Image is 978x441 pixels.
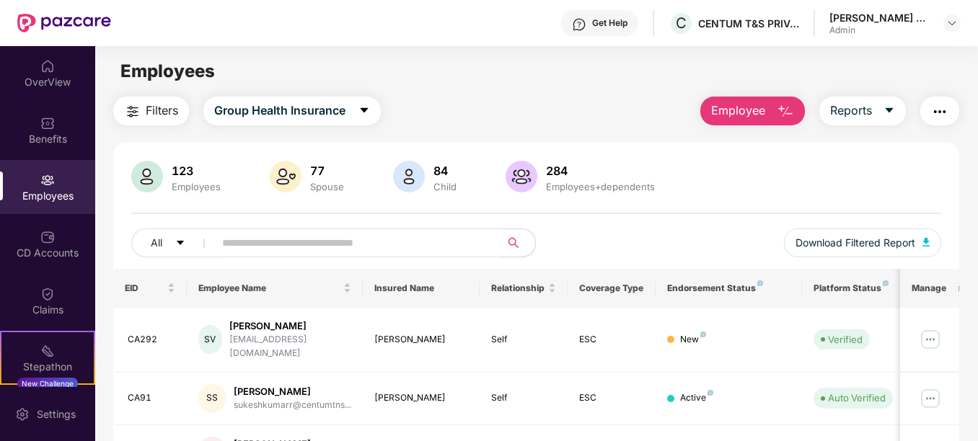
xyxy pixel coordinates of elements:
span: Group Health Insurance [214,102,345,120]
img: svg+xml;base64,PHN2ZyBpZD0iQ0RfQWNjb3VudHMiIGRhdGEtbmFtZT0iQ0QgQWNjb3VudHMiIHhtbG5zPSJodHRwOi8vd3... [40,230,55,244]
img: svg+xml;base64,PHN2ZyBpZD0iSGVscC0zMngzMiIgeG1sbnM9Imh0dHA6Ly93d3cudzMub3JnLzIwMDAvc3ZnIiB3aWR0aD... [572,17,586,32]
button: Group Health Insurancecaret-down [203,97,381,125]
span: search [500,237,528,249]
div: [PERSON_NAME] [374,391,469,405]
img: svg+xml;base64,PHN2ZyB4bWxucz0iaHR0cDovL3d3dy53My5vcmcvMjAwMC9zdmciIHhtbG5zOnhsaW5rPSJodHRwOi8vd3... [922,238,930,246]
img: svg+xml;base64,PHN2ZyB4bWxucz0iaHR0cDovL3d3dy53My5vcmcvMjAwMC9zdmciIHdpZHRoPSI4IiBoZWlnaHQ9IjgiIH... [700,331,706,337]
div: Active [680,391,713,405]
div: Self [491,333,556,347]
div: [PERSON_NAME] [229,319,351,333]
button: Allcaret-down [131,228,219,257]
div: ESC [579,391,644,405]
th: Coverage Type [568,269,656,308]
img: New Pazcare Logo [17,14,111,32]
div: 77 [307,164,347,178]
img: svg+xml;base64,PHN2ZyBpZD0iRW1wbG95ZWVzIiB4bWxucz0iaHR0cDovL3d3dy53My5vcmcvMjAwMC9zdmciIHdpZHRoPS... [40,173,55,187]
div: 84 [431,164,459,178]
span: Reports [830,102,872,120]
img: svg+xml;base64,PHN2ZyBpZD0iSG9tZSIgeG1sbnM9Imh0dHA6Ly93d3cudzMub3JnLzIwMDAvc3ZnIiB3aWR0aD0iMjAiIG... [40,59,55,73]
span: caret-down [884,104,895,117]
img: svg+xml;base64,PHN2ZyBpZD0iU2V0dGluZy0yMHgyMCIgeG1sbnM9Imh0dHA6Ly93d3cudzMub3JnLzIwMDAvc3ZnIiB3aW... [15,407,30,422]
img: svg+xml;base64,PHN2ZyBpZD0iQ2xhaW0iIHhtbG5zPSJodHRwOi8vd3d3LnczLm9yZy8yMDAwL3N2ZyIgd2lkdGg9IjIwIi... [40,287,55,301]
button: Reportscaret-down [819,97,906,125]
button: Employee [700,97,805,125]
button: Filters [113,97,189,125]
th: EID [113,269,187,308]
div: sukeshkumarr@centumtns... [234,398,351,412]
div: Settings [32,407,80,422]
div: Employees+dependents [543,181,658,192]
div: Endorsement Status [667,282,790,294]
div: [PERSON_NAME] B S [829,11,930,24]
button: search [500,228,536,257]
button: Download Filtered Report [784,228,941,257]
img: svg+xml;base64,PHN2ZyB4bWxucz0iaHR0cDovL3d3dy53My5vcmcvMjAwMC9zdmciIHhtbG5zOnhsaW5rPSJodHRwOi8vd3... [270,161,301,192]
div: SS [198,384,226,413]
img: svg+xml;base64,PHN2ZyB4bWxucz0iaHR0cDovL3d3dy53My5vcmcvMjAwMC9zdmciIHdpZHRoPSI4IiBoZWlnaHQ9IjgiIH... [883,280,889,286]
div: Platform Status [814,282,893,294]
th: Relationship [480,269,568,308]
img: svg+xml;base64,PHN2ZyB4bWxucz0iaHR0cDovL3d3dy53My5vcmcvMjAwMC9zdmciIHdpZHRoPSI4IiBoZWlnaHQ9IjgiIH... [708,390,713,396]
div: [PERSON_NAME] [234,385,351,398]
img: manageButton [919,328,942,351]
th: Insured Name [363,269,480,308]
span: Employee Name [198,282,340,294]
img: manageButton [919,387,942,410]
img: svg+xml;base64,PHN2ZyB4bWxucz0iaHR0cDovL3d3dy53My5vcmcvMjAwMC9zdmciIHhtbG5zOnhsaW5rPSJodHRwOi8vd3... [777,103,794,120]
div: Auto Verified [828,391,886,405]
div: New [680,333,706,347]
div: Verified [828,332,863,347]
div: Employees [169,181,224,192]
th: Employee Name [187,269,363,308]
div: CA91 [128,391,175,405]
img: svg+xml;base64,PHN2ZyB4bWxucz0iaHR0cDovL3d3dy53My5vcmcvMjAwMC9zdmciIHhtbG5zOnhsaW5rPSJodHRwOi8vd3... [393,161,425,192]
span: EID [125,282,164,294]
span: caret-down [358,104,370,117]
div: Get Help [592,17,627,29]
div: Spouse [307,181,347,192]
span: Employees [120,61,215,81]
div: [PERSON_NAME] [374,333,469,347]
img: svg+xml;base64,PHN2ZyB4bWxucz0iaHR0cDovL3d3dy53My5vcmcvMjAwMC9zdmciIHhtbG5zOnhsaW5rPSJodHRwOi8vd3... [506,161,537,192]
img: svg+xml;base64,PHN2ZyB4bWxucz0iaHR0cDovL3d3dy53My5vcmcvMjAwMC9zdmciIHdpZHRoPSIyNCIgaGVpZ2h0PSIyNC... [931,103,948,120]
span: Filters [146,102,178,120]
div: 284 [543,164,658,178]
img: svg+xml;base64,PHN2ZyB4bWxucz0iaHR0cDovL3d3dy53My5vcmcvMjAwMC9zdmciIHdpZHRoPSIyMSIgaGVpZ2h0PSIyMC... [40,344,55,358]
span: caret-down [175,238,185,249]
div: [EMAIL_ADDRESS][DOMAIN_NAME] [229,333,351,360]
div: New Challenge [17,378,78,389]
div: CENTUM T&S PRIVATE LIMITED [698,17,799,30]
span: Download Filtered Report [796,235,915,251]
img: svg+xml;base64,PHN2ZyBpZD0iQmVuZWZpdHMiIHhtbG5zPSJodHRwOi8vd3d3LnczLm9yZy8yMDAwL3N2ZyIgd2lkdGg9Ij... [40,116,55,130]
img: svg+xml;base64,PHN2ZyBpZD0iRHJvcGRvd24tMzJ4MzIiIHhtbG5zPSJodHRwOi8vd3d3LnczLm9yZy8yMDAwL3N2ZyIgd2... [946,17,958,29]
img: svg+xml;base64,PHN2ZyB4bWxucz0iaHR0cDovL3d3dy53My5vcmcvMjAwMC9zdmciIHhtbG5zOnhsaW5rPSJodHRwOi8vd3... [131,161,163,192]
span: C [676,14,687,32]
th: Manage [900,269,959,308]
div: Admin [829,24,930,36]
span: Employee [711,102,765,120]
div: 123 [169,164,224,178]
div: Stepathon [1,360,94,374]
div: SV [198,325,222,354]
span: All [151,235,162,251]
div: Self [491,391,556,405]
img: svg+xml;base64,PHN2ZyB4bWxucz0iaHR0cDovL3d3dy53My5vcmcvMjAwMC9zdmciIHdpZHRoPSIyNCIgaGVpZ2h0PSIyNC... [124,103,141,120]
div: Child [431,181,459,192]
span: Relationship [491,282,545,294]
div: CA292 [128,333,175,347]
img: svg+xml;base64,PHN2ZyB4bWxucz0iaHR0cDovL3d3dy53My5vcmcvMjAwMC9zdmciIHdpZHRoPSI4IiBoZWlnaHQ9IjgiIH... [757,280,763,286]
div: ESC [579,333,644,347]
